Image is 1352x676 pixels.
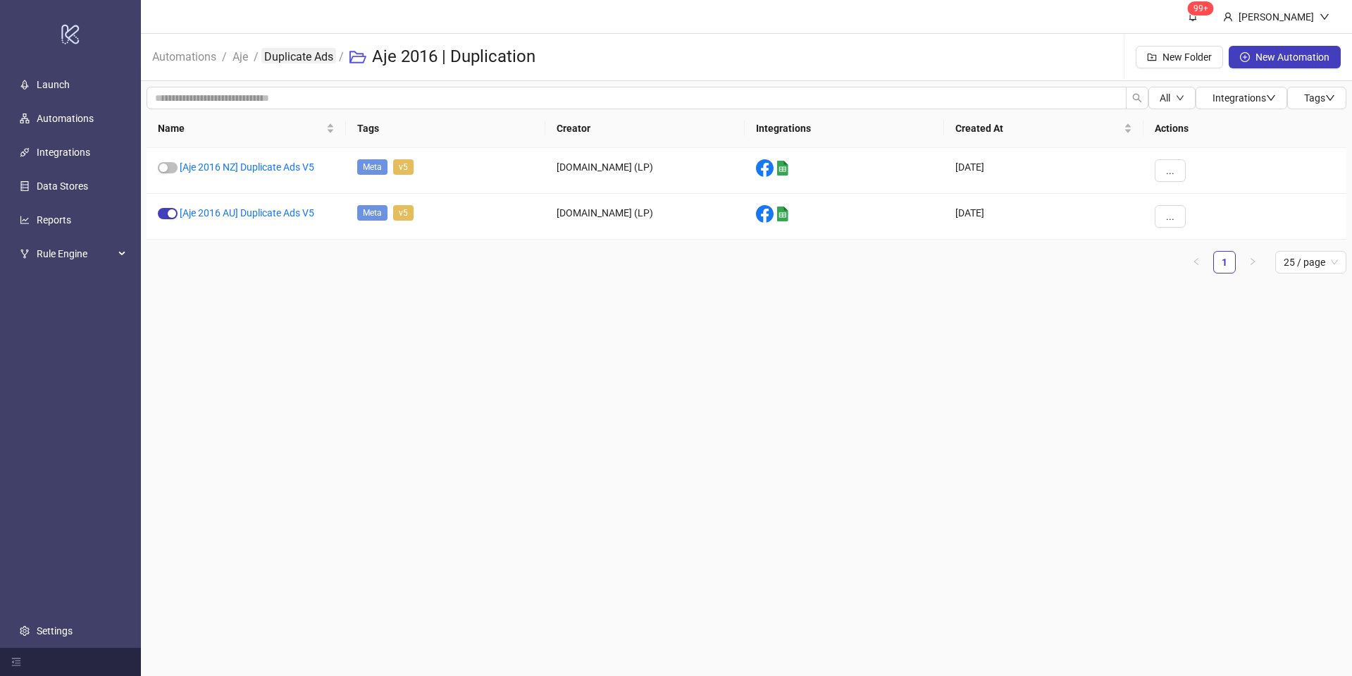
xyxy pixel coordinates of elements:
th: Integrations [745,109,944,148]
span: New Folder [1162,51,1212,63]
th: Actions [1143,109,1346,148]
a: Aje [230,48,251,63]
button: left [1185,251,1208,274]
span: menu-fold [11,657,21,667]
span: New Automation [1255,51,1329,63]
div: [DOMAIN_NAME] (LP) [545,194,745,240]
span: Name [158,121,323,136]
h3: Aje 2016 | Duplication [372,46,535,68]
button: ... [1155,205,1186,228]
button: Tagsdown [1287,87,1346,109]
span: down [1325,93,1335,103]
li: / [254,35,259,80]
a: Duplicate Ads [261,48,336,63]
span: folder-open [349,49,366,66]
th: Tags [346,109,545,148]
th: Name [147,109,346,148]
a: Automations [37,113,94,124]
button: ... [1155,159,1186,182]
span: v5 [393,205,414,221]
button: Alldown [1148,87,1196,109]
li: 1 [1213,251,1236,274]
span: right [1248,257,1257,266]
span: folder-add [1147,52,1157,62]
span: Rule Engine [37,240,114,268]
div: [DOMAIN_NAME] (LP) [545,148,745,194]
th: Created At [944,109,1143,148]
div: [DATE] [944,194,1143,240]
li: / [222,35,227,80]
span: Created At [955,121,1121,136]
sup: 1753 [1188,1,1214,16]
button: New Automation [1229,46,1341,68]
span: down [1266,93,1276,103]
span: user [1223,12,1233,22]
a: Automations [149,48,219,63]
span: fork [20,249,30,259]
div: [PERSON_NAME] [1233,9,1320,25]
li: Next Page [1241,251,1264,274]
button: Integrationsdown [1196,87,1287,109]
span: v5 [393,159,414,175]
span: bell [1188,11,1198,21]
span: Meta [357,159,387,175]
a: Settings [37,625,73,637]
span: 25 / page [1284,252,1338,273]
span: All [1160,92,1170,104]
a: Launch [37,79,70,90]
span: Tags [1304,92,1335,104]
a: Integrations [37,147,90,158]
a: [Aje 2016 NZ] Duplicate Ads V5 [180,161,314,173]
a: 1 [1214,252,1235,273]
button: New Folder [1136,46,1223,68]
span: plus-circle [1240,52,1250,62]
a: [Aje 2016 AU] Duplicate Ads V5 [180,207,314,219]
span: ... [1166,211,1174,222]
a: Data Stores [37,180,88,192]
div: [DATE] [944,148,1143,194]
th: Creator [545,109,745,148]
span: down [1320,12,1329,22]
span: down [1176,94,1184,102]
span: Meta [357,205,387,221]
div: Page Size [1275,251,1346,274]
span: left [1192,257,1201,266]
button: right [1241,251,1264,274]
li: Previous Page [1185,251,1208,274]
span: Integrations [1213,92,1276,104]
span: search [1132,93,1142,103]
a: Reports [37,214,71,226]
span: ... [1166,165,1174,176]
li: / [339,35,344,80]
